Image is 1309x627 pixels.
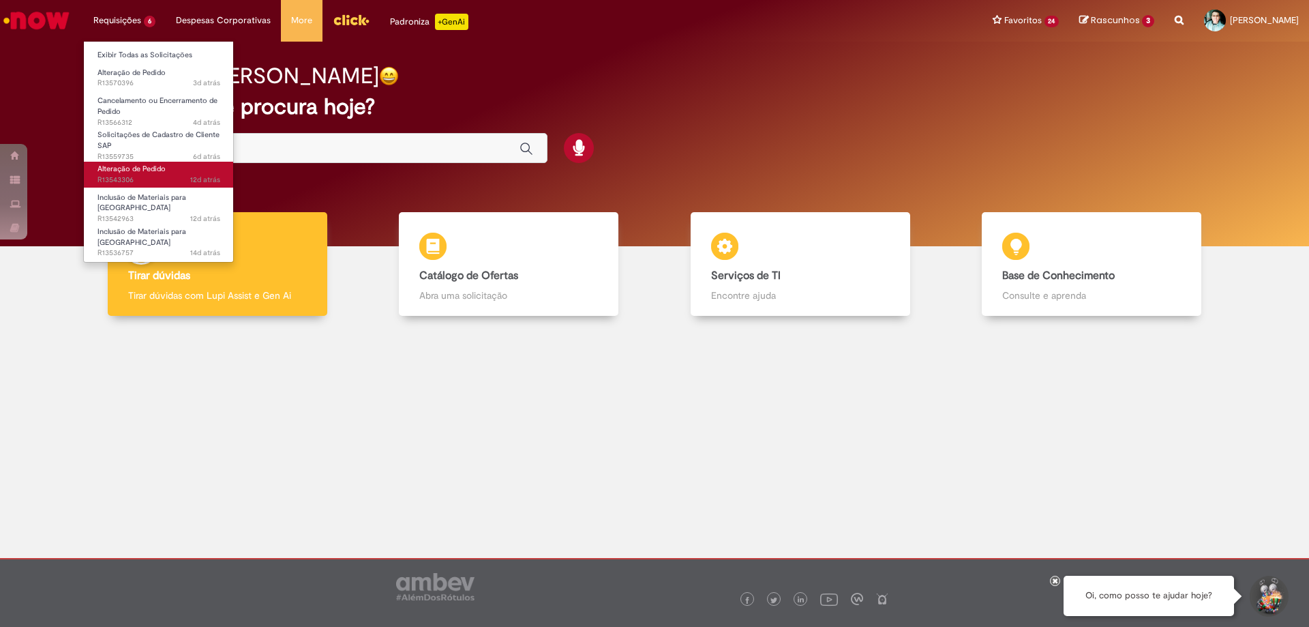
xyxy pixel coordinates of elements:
span: Solicitações de Cadastro de Cliente SAP [97,130,220,151]
a: Base de Conhecimento Consulte e aprenda [946,212,1238,317]
span: 6d atrás [193,151,220,162]
a: Aberto R13559735 : Solicitações de Cadastro de Cliente SAP [84,128,234,157]
a: Aberto R13542963 : Inclusão de Materiais para Estoques [84,190,234,220]
div: Oi, como posso te ajudar hoje? [1064,576,1234,616]
img: logo_footer_twitter.png [770,597,777,604]
b: Catálogo de Ofertas [419,269,518,282]
span: Alteração de Pedido [97,164,166,174]
p: Consulte e aprenda [1002,289,1181,302]
img: ServiceNow [1,7,72,34]
span: R13570396 [97,78,220,89]
p: Encontre ajuda [711,289,890,302]
img: logo_footer_youtube.png [820,590,838,608]
img: logo_footer_ambev_rotulo_gray.png [396,573,475,600]
a: Exibir Todas as Solicitações [84,48,234,63]
p: Tirar dúvidas com Lupi Assist e Gen Ai [128,289,307,302]
a: Aberto R13566312 : Cancelamento ou Encerramento de Pedido [84,93,234,123]
span: 6 [144,16,155,27]
a: Aberto R13543306 : Alteração de Pedido [84,162,234,187]
b: Base de Conhecimento [1002,269,1115,282]
span: Rascunhos [1091,14,1140,27]
span: Favoritos [1004,14,1042,27]
img: logo_footer_facebook.png [744,597,751,604]
p: +GenAi [435,14,468,30]
time: 23/09/2025 15:19:39 [193,151,220,162]
time: 17/09/2025 11:01:35 [190,214,220,224]
span: 24 [1044,16,1059,27]
ul: Requisições [83,41,234,263]
a: Aberto R13536757 : Inclusão de Materiais para Estoques [84,224,234,254]
img: logo_footer_naosei.png [876,593,888,605]
time: 15/09/2025 16:12:05 [190,248,220,258]
a: Rascunhos [1079,14,1154,27]
img: happy-face.png [379,66,399,86]
a: Aberto R13570396 : Alteração de Pedido [84,65,234,91]
button: Iniciar Conversa de Suporte [1248,576,1289,617]
a: Tirar dúvidas Tirar dúvidas com Lupi Assist e Gen Ai [72,212,363,317]
span: R13566312 [97,117,220,128]
span: 14d atrás [190,248,220,258]
time: 25/09/2025 11:59:50 [193,117,220,128]
b: Tirar dúvidas [128,269,190,282]
span: 12d atrás [190,175,220,185]
h2: O que você procura hoje? [118,95,1192,119]
span: [PERSON_NAME] [1230,14,1299,26]
img: logo_footer_workplace.png [851,593,863,605]
a: Catálogo de Ofertas Abra uma solicitação [363,212,655,317]
p: Abra uma solicitação [419,289,598,302]
span: Requisições [93,14,141,27]
img: logo_footer_linkedin.png [798,596,804,604]
time: 17/09/2025 11:54:32 [190,175,220,185]
span: More [291,14,312,27]
span: 4d atrás [193,117,220,128]
span: Inclusão de Materiais para [GEOGRAPHIC_DATA] [97,227,186,248]
h2: Bom dia, [PERSON_NAME] [118,64,379,88]
span: R13543306 [97,175,220,186]
span: Inclusão de Materiais para [GEOGRAPHIC_DATA] [97,192,186,214]
span: R13559735 [97,151,220,162]
time: 26/09/2025 12:22:19 [193,78,220,88]
span: 12d atrás [190,214,220,224]
b: Serviços de TI [711,269,781,282]
span: 3 [1142,15,1154,27]
span: Alteração de Pedido [97,68,166,78]
span: Despesas Corporativas [176,14,271,27]
span: Cancelamento ou Encerramento de Pedido [97,96,217,117]
span: R13536757 [97,248,220,259]
span: R13542963 [97,214,220,224]
img: click_logo_yellow_360x200.png [333,10,370,30]
span: 3d atrás [193,78,220,88]
a: Serviços de TI Encontre ajuda [654,212,946,317]
div: Padroniza [390,14,468,30]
